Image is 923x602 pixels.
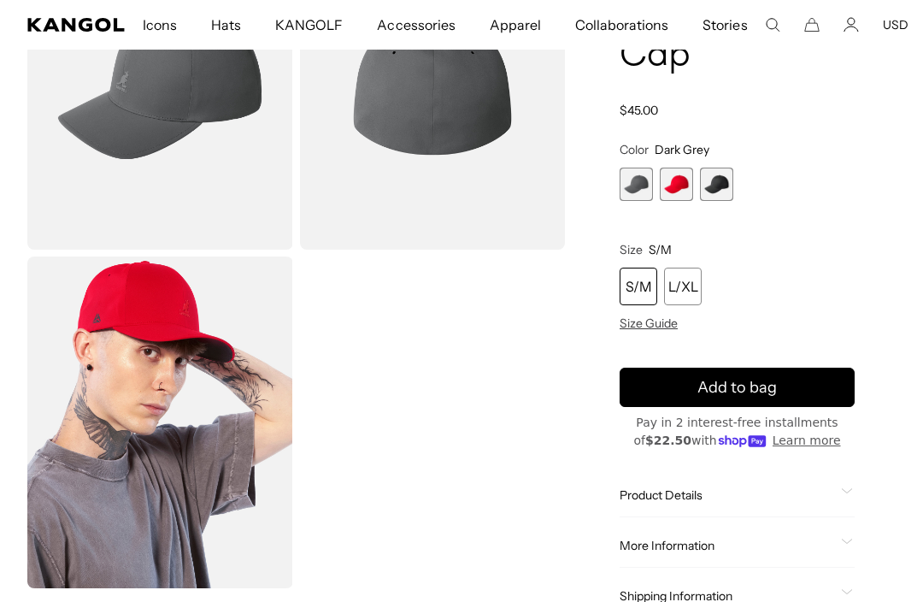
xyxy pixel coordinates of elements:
summary: Search here [765,17,780,32]
a: Kangol [27,18,126,32]
label: Dark Grey [620,168,653,201]
img: red [27,257,293,588]
div: 2 of 3 [660,168,693,201]
button: Cart [804,17,820,32]
span: More Information [620,538,834,553]
div: 3 of 3 [700,168,733,201]
span: Color [620,142,649,157]
span: Product Details [620,487,834,503]
span: Dark Grey [655,142,709,157]
span: Size [620,242,643,257]
div: 1 of 3 [620,168,653,201]
div: L/XL [664,268,702,305]
div: S/M [620,268,657,305]
span: Add to bag [697,376,777,399]
button: Add to bag [620,368,855,407]
span: Size Guide [620,316,678,331]
label: Black [700,168,733,201]
span: S/M [649,242,672,257]
label: Red [660,168,693,201]
button: USD [883,17,908,32]
span: $45.00 [620,103,658,118]
a: Account [844,17,859,32]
